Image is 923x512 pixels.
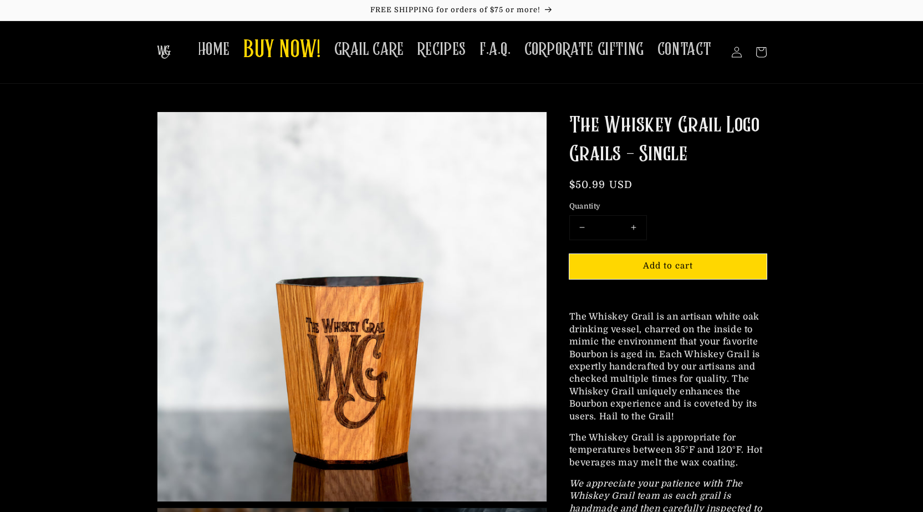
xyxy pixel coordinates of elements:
a: F.A.Q. [473,32,518,67]
p: The Whiskey Grail is an artisan white oak drinking vessel, charred on the inside to mimic the env... [569,311,767,423]
span: CORPORATE GIFTING [524,39,644,60]
span: HOME [198,39,230,60]
a: CONTACT [651,32,718,67]
a: GRAIL CARE [328,32,411,67]
span: The Whiskey Grail is appropriate for temperatures between 35°F and 120°F. Hot beverages may melt ... [569,433,763,468]
span: F.A.Q. [480,39,511,60]
span: BUY NOW! [243,36,321,66]
a: HOME [191,32,237,67]
span: Add to cart [643,261,693,271]
button: Add to cart [569,254,767,279]
a: RECIPES [411,32,473,67]
h1: The Whiskey Grail Logo Grails - Single [569,111,767,169]
img: The Whiskey Grail [157,45,171,59]
span: RECIPES [417,39,466,60]
span: GRAIL CARE [334,39,404,60]
a: CORPORATE GIFTING [518,32,651,67]
span: $50.99 USD [569,179,633,190]
a: BUY NOW! [237,29,328,73]
label: Quantity [569,201,767,212]
span: CONTACT [657,39,712,60]
p: FREE SHIPPING for orders of $75 or more! [11,6,912,15]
